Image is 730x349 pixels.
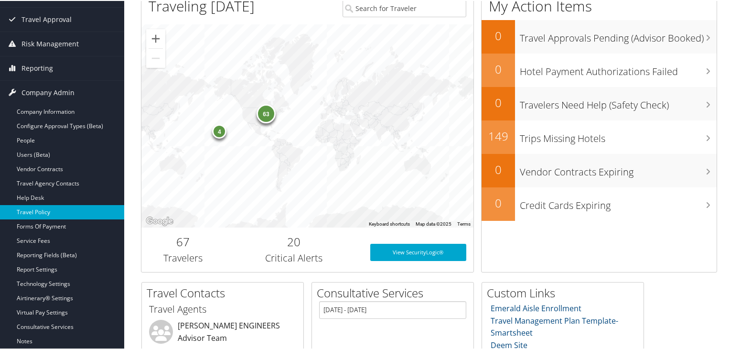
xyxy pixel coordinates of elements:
[21,7,72,31] span: Travel Approval
[149,233,217,249] h2: 67
[482,153,717,186] a: 0Vendor Contracts Expiring
[520,126,717,144] h3: Trips Missing Hotels
[144,214,175,227] img: Google
[317,284,473,300] h2: Consultative Services
[482,27,515,43] h2: 0
[491,315,618,338] a: Travel Management Plan Template- Smartsheet
[482,53,717,86] a: 0Hotel Payment Authorizations Failed
[520,59,717,77] h3: Hotel Payment Authorizations Failed
[21,31,79,55] span: Risk Management
[369,220,410,227] button: Keyboard shortcuts
[520,93,717,111] h3: Travelers Need Help (Safety Check)
[212,123,226,138] div: 4
[482,94,515,110] h2: 0
[482,120,717,153] a: 149Trips Missing Hotels
[482,161,515,177] h2: 0
[416,220,451,226] span: Map data ©2025
[232,233,356,249] h2: 20
[21,55,53,79] span: Reporting
[232,251,356,264] h3: Critical Alerts
[257,103,276,122] div: 63
[482,19,717,53] a: 0Travel Approvals Pending (Advisor Booked)
[149,251,217,264] h3: Travelers
[520,26,717,44] h3: Travel Approvals Pending (Advisor Booked)
[482,60,515,76] h2: 0
[491,302,581,313] a: Emerald Aisle Enrollment
[144,214,175,227] a: Open this area in Google Maps (opens a new window)
[482,186,717,220] a: 0Credit Cards Expiring
[370,243,467,260] a: View SecurityLogic®
[482,86,717,120] a: 0Travelers Need Help (Safety Check)
[147,284,303,300] h2: Travel Contacts
[457,220,471,226] a: Terms (opens in new tab)
[146,28,165,47] button: Zoom in
[149,302,296,315] h3: Travel Agents
[146,48,165,67] button: Zoom out
[482,127,515,143] h2: 149
[487,284,644,300] h2: Custom Links
[520,193,717,211] h3: Credit Cards Expiring
[482,194,515,210] h2: 0
[21,80,75,104] span: Company Admin
[520,160,717,178] h3: Vendor Contracts Expiring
